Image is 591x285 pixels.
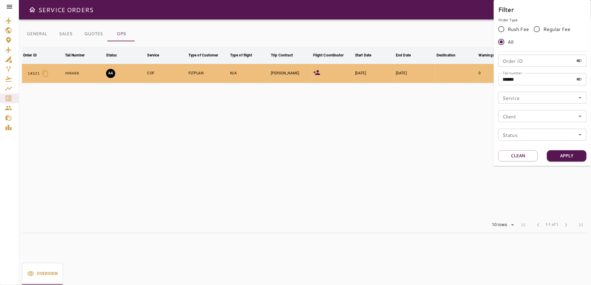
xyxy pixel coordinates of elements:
label: Tail number [503,70,522,76]
button: Open [576,131,584,139]
button: Open [576,93,584,102]
div: rushFeeOrder [498,23,586,48]
span: Regular Fee [543,25,571,33]
span: All [508,38,513,46]
button: Clean [498,150,538,161]
p: Order Type [498,17,586,23]
h6: Filter [498,5,586,14]
button: Apply [547,150,586,161]
button: Open [576,112,584,120]
span: Rush Fee [508,25,529,33]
